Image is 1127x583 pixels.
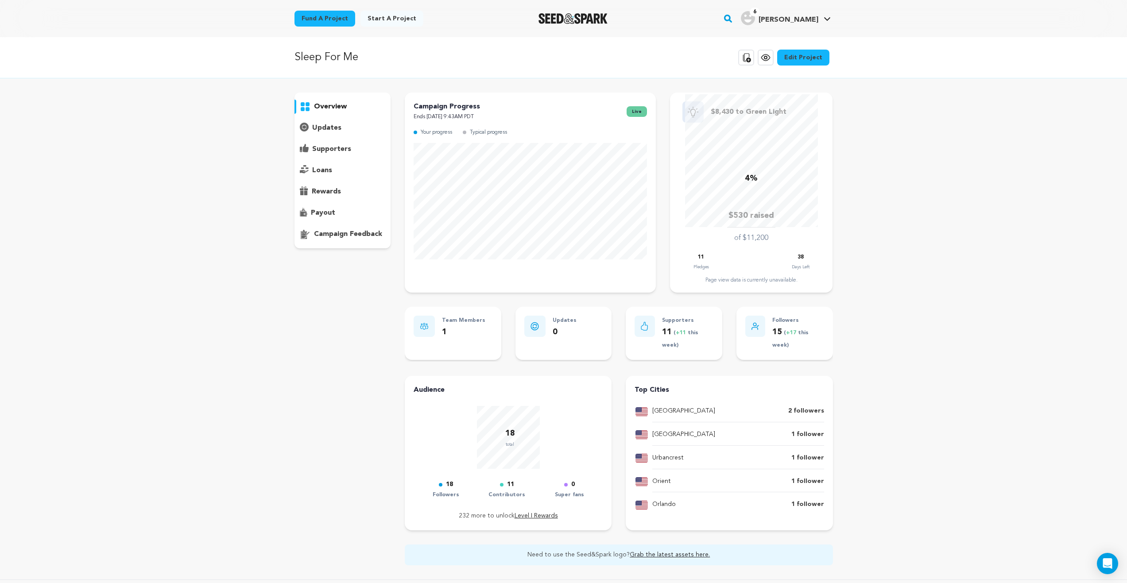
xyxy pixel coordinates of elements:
[788,406,824,417] p: 2 followers
[662,326,713,351] p: 11
[745,172,758,185] p: 4%
[294,206,391,220] button: payout
[798,252,804,263] p: 38
[553,326,577,339] p: 0
[741,11,818,25] div: Vincent R.'s Profile
[652,499,676,510] p: Orlando
[446,479,453,490] p: 18
[759,16,818,23] span: [PERSON_NAME]
[538,13,608,24] img: Seed&Spark Logo Dark Mode
[734,233,768,243] p: of $11,200
[505,427,515,440] p: 18
[312,123,341,133] p: updates
[410,550,827,560] p: Need to use the Seed&Spark logo?
[312,186,341,197] p: rewards
[414,101,480,112] p: Campaign Progress
[414,385,603,395] h4: Audience
[786,330,798,336] span: +17
[312,144,351,154] p: supporters
[294,100,391,114] button: overview
[739,9,833,25] a: Vincent R.'s Profile
[555,490,584,500] p: Super fans
[750,8,760,16] span: 6
[294,142,391,156] button: supporters
[652,406,715,417] p: [GEOGRAPHIC_DATA]
[414,112,480,122] p: Ends [DATE] 9:43AM PDT
[662,316,713,326] p: Supporters
[772,316,824,326] p: Followers
[538,13,608,24] a: Seed&Spark Homepage
[421,127,452,138] p: Your progress
[414,511,603,521] p: 232 more to unlock
[679,277,824,284] div: Page view data is currently unavailable.
[507,479,514,490] p: 11
[693,263,709,271] p: Pledges
[652,476,671,487] p: Orient
[652,453,684,463] p: Urbancrest
[294,11,355,27] a: Fund a project
[791,429,824,440] p: 1 follower
[791,476,824,487] p: 1 follower
[662,330,698,348] span: ( this week)
[442,326,485,339] p: 1
[741,11,755,25] img: user.png
[553,316,577,326] p: Updates
[433,490,459,500] p: Followers
[470,127,507,138] p: Typical progress
[635,385,824,395] h4: Top Cities
[294,227,391,241] button: campaign feedback
[777,50,829,66] a: Edit Project
[312,165,332,176] p: loans
[791,499,824,510] p: 1 follower
[630,552,710,558] a: Grab the latest assets here.
[294,185,391,199] button: rewards
[515,513,558,519] a: Level I Rewards
[360,11,423,27] a: Start a project
[627,106,647,117] span: live
[571,479,575,490] p: 0
[311,208,335,218] p: payout
[772,330,809,348] span: ( this week)
[294,163,391,178] button: loans
[314,101,347,112] p: overview
[792,263,809,271] p: Days Left
[698,252,704,263] p: 11
[314,229,382,239] p: campaign feedback
[294,121,391,135] button: updates
[772,326,824,351] p: 15
[294,50,358,66] p: Sleep For Me
[505,440,515,449] p: total
[1097,553,1118,574] div: Open Intercom Messenger
[739,9,833,28] span: Vincent R.'s Profile
[791,453,824,463] p: 1 follower
[652,429,715,440] p: [GEOGRAPHIC_DATA]
[488,490,525,500] p: Contributors
[442,316,485,326] p: Team Members
[676,330,688,336] span: +11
